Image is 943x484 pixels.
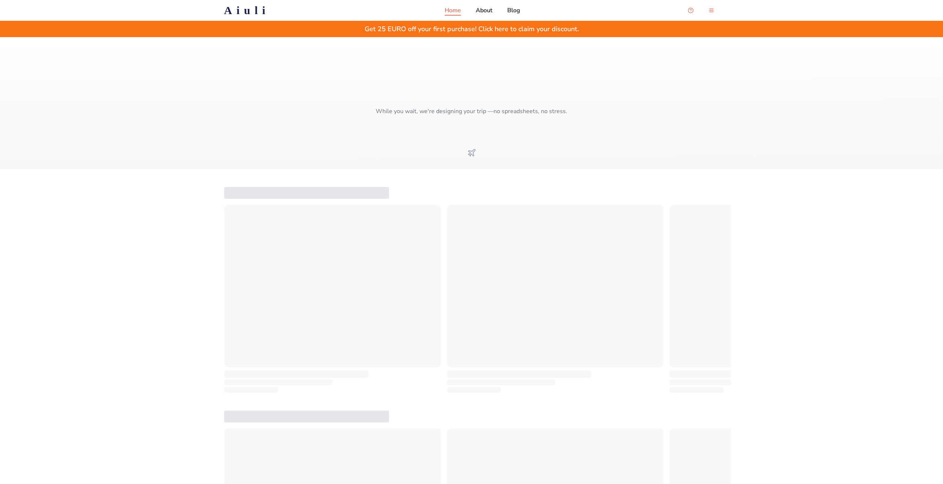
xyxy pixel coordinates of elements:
[224,4,270,17] h2: Aiuli
[704,3,719,18] button: menu-button
[445,6,461,15] a: Home
[683,3,698,18] button: Open support chat
[376,107,567,116] span: While you wait, we're designing your trip —no spreadsheets, no stress.
[507,6,520,15] a: Blog
[476,6,492,15] a: About
[212,4,282,17] a: Aiuli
